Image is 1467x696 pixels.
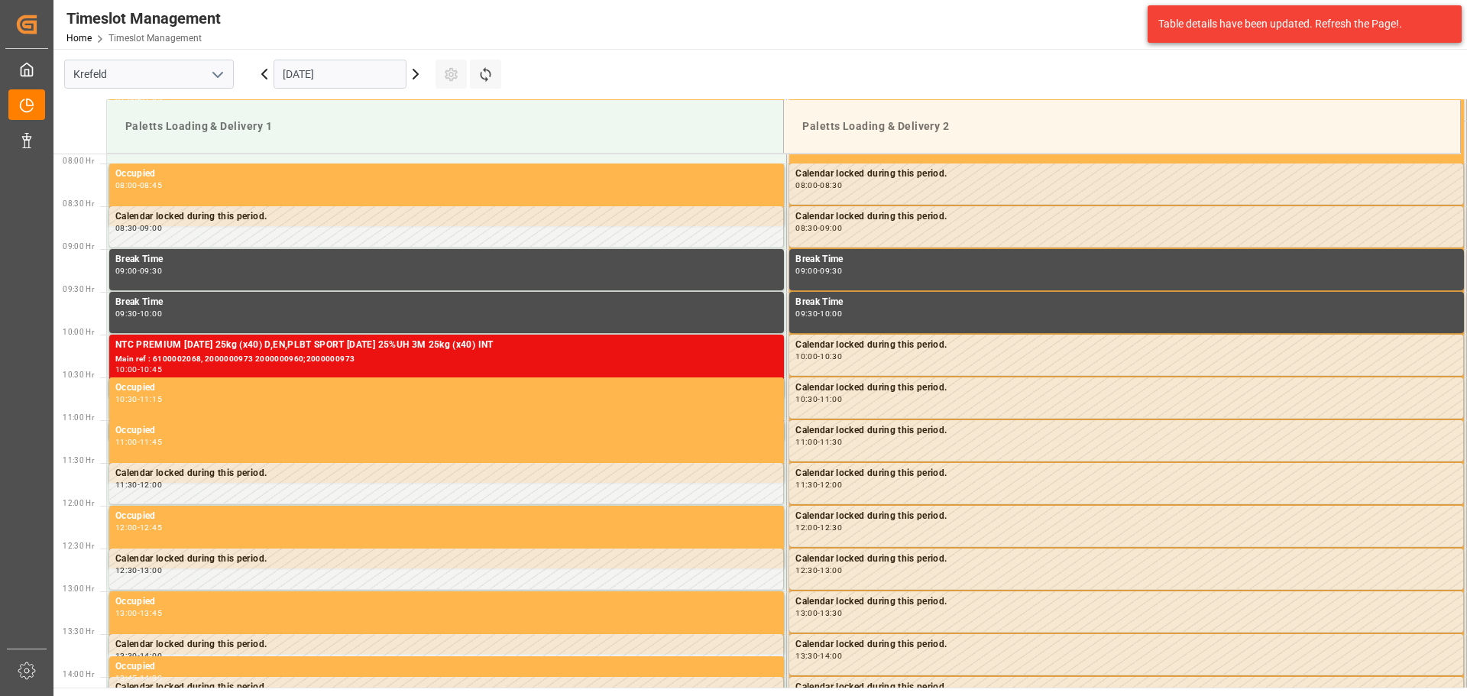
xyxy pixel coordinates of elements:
[138,524,140,531] div: -
[115,637,777,652] div: Calendar locked during this period.
[138,610,140,617] div: -
[63,371,94,379] span: 10:30 Hr
[115,552,777,567] div: Calendar locked during this period.
[795,267,818,274] div: 09:00
[795,637,1457,652] div: Calendar locked during this period.
[115,423,778,439] div: Occupied
[115,353,778,366] div: Main ref : 6100002068, 2000000973 2000000960;2000000973
[206,63,228,86] button: open menu
[140,652,162,659] div: 14:00
[115,252,778,267] div: Break Time
[818,481,820,488] div: -
[138,567,140,574] div: -
[63,584,94,593] span: 13:00 Hr
[138,310,140,317] div: -
[795,509,1457,524] div: Calendar locked during this period.
[115,366,138,373] div: 10:00
[115,167,778,182] div: Occupied
[818,439,820,445] div: -
[820,652,842,659] div: 14:00
[63,328,94,336] span: 10:00 Hr
[115,680,777,695] div: Calendar locked during this period.
[138,439,140,445] div: -
[795,610,818,617] div: 13:00
[820,267,842,274] div: 09:30
[796,112,1448,141] div: Paletts Loading & Delivery 2
[140,267,162,274] div: 09:30
[115,209,777,225] div: Calendar locked during this period.
[115,439,138,445] div: 11:00
[820,310,842,317] div: 10:00
[115,310,138,317] div: 09:30
[140,396,162,403] div: 11:15
[795,423,1457,439] div: Calendar locked during this period.
[138,675,140,681] div: -
[820,439,842,445] div: 11:30
[140,182,162,189] div: 08:45
[115,652,138,659] div: 13:30
[140,481,162,488] div: 12:00
[820,567,842,574] div: 13:00
[140,567,162,574] div: 13:00
[795,481,818,488] div: 11:30
[818,182,820,189] div: -
[795,209,1457,225] div: Calendar locked during this period.
[795,310,818,317] div: 09:30
[63,542,94,550] span: 12:30 Hr
[115,567,138,574] div: 12:30
[140,366,162,373] div: 10:45
[818,225,820,231] div: -
[795,567,818,574] div: 12:30
[818,310,820,317] div: -
[820,610,842,617] div: 13:30
[820,524,842,531] div: 12:30
[140,439,162,445] div: 11:45
[63,413,94,422] span: 11:00 Hr
[795,552,1457,567] div: Calendar locked during this period.
[818,267,820,274] div: -
[115,675,138,681] div: 13:45
[138,481,140,488] div: -
[140,675,162,681] div: 14:30
[66,33,92,44] a: Home
[140,310,162,317] div: 10:00
[818,353,820,360] div: -
[115,466,777,481] div: Calendar locked during this period.
[140,524,162,531] div: 12:45
[115,182,138,189] div: 08:00
[795,380,1457,396] div: Calendar locked during this period.
[115,481,138,488] div: 11:30
[820,481,842,488] div: 12:00
[795,594,1457,610] div: Calendar locked during this period.
[63,242,94,251] span: 09:00 Hr
[138,396,140,403] div: -
[795,439,818,445] div: 11:00
[795,182,818,189] div: 08:00
[63,157,94,165] span: 08:00 Hr
[138,366,140,373] div: -
[115,295,778,310] div: Break Time
[115,594,778,610] div: Occupied
[818,396,820,403] div: -
[119,112,771,141] div: Paletts Loading & Delivery 1
[138,267,140,274] div: -
[63,456,94,465] span: 11:30 Hr
[63,499,94,507] span: 12:00 Hr
[63,285,94,293] span: 09:30 Hr
[795,252,1458,267] div: Break Time
[115,524,138,531] div: 12:00
[795,167,1457,182] div: Calendar locked during this period.
[138,225,140,231] div: -
[820,225,842,231] div: 09:00
[818,652,820,659] div: -
[795,338,1457,353] div: Calendar locked during this period.
[820,182,842,189] div: 08:30
[115,659,778,675] div: Occupied
[795,353,818,360] div: 10:00
[818,524,820,531] div: -
[63,199,94,208] span: 08:30 Hr
[115,380,778,396] div: Occupied
[138,652,140,659] div: -
[63,670,94,678] span: 14:00 Hr
[795,466,1457,481] div: Calendar locked during this period.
